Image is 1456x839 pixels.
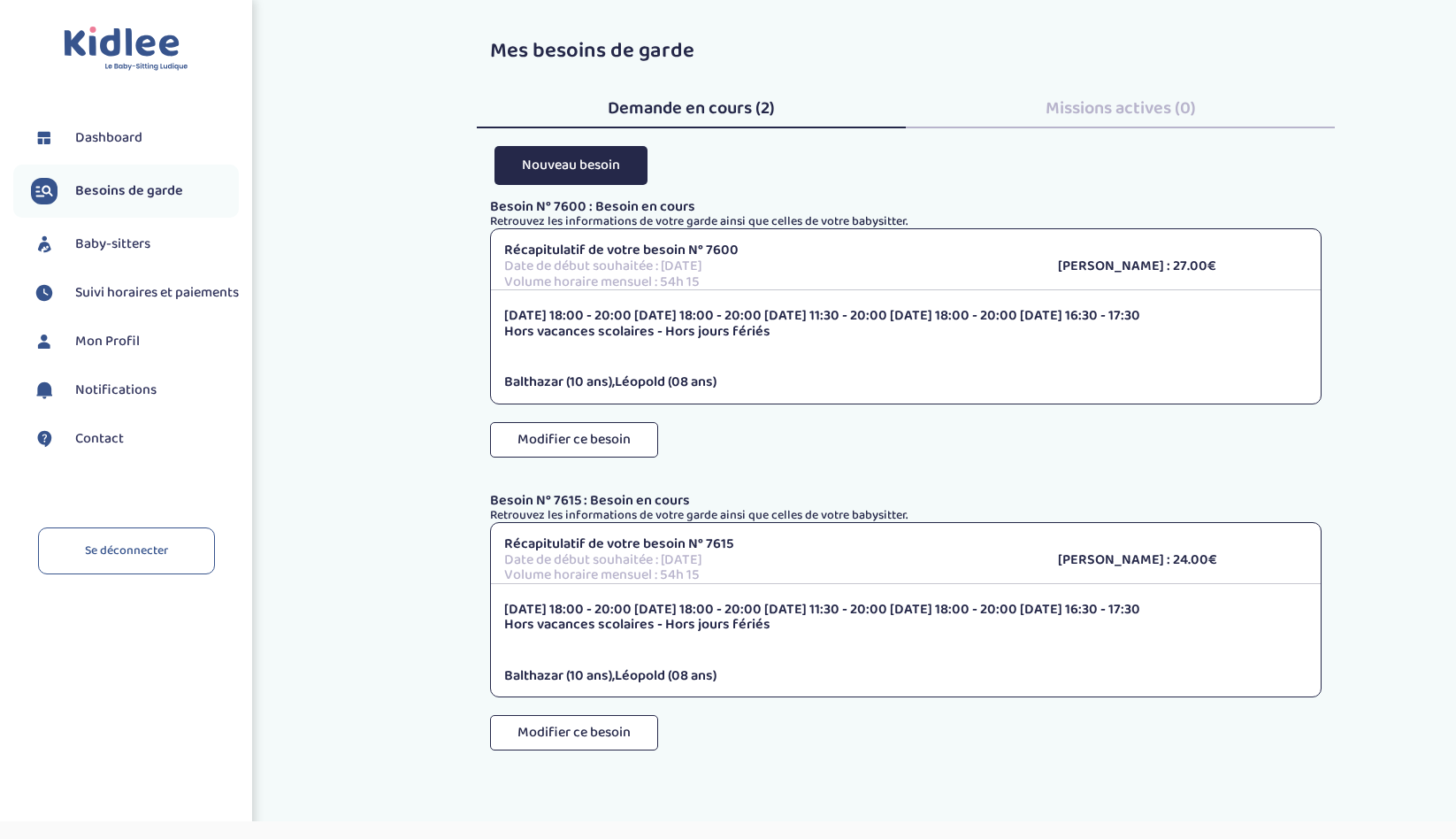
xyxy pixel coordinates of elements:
[31,328,57,355] img: profil.svg
[490,439,658,473] a: Modifier ce besoin
[504,374,1307,390] p: ,
[504,668,1307,684] p: ,
[31,280,239,306] a: Suivi horaires et paiements
[1058,552,1308,568] p: [PERSON_NAME] : 24.00€
[75,127,142,149] span: Dashboard
[504,258,1031,274] p: Date de début souhaitée : [DATE]
[1046,94,1196,122] span: Missions actives (0)
[75,428,124,450] span: Contact
[490,493,1322,509] p: Besoin N° 7615 : Besoin en cours
[75,380,157,401] span: Notifications
[504,324,1307,340] p: Hors vacances scolaires - Hors jours fériés
[75,282,239,304] span: Suivi horaires et paiements
[490,733,658,767] a: Modifier ce besoin
[504,536,1031,552] p: Récapitulatif de votre besoin N° 7615
[494,146,648,184] button: Nouveau besoin
[608,94,775,122] span: Demande en cours (2)
[31,125,239,151] a: Dashboard
[490,509,1322,522] p: Retrouvez les informations de votre garde ainsi que celles de votre babysitter.
[31,125,57,151] img: dashboard.svg
[75,234,150,255] span: Baby-sitters
[31,178,239,204] a: Besoins de garde
[31,280,57,306] img: suivihoraire.svg
[504,308,1307,324] p: [DATE] 18:00 - 20:00 [DATE] 18:00 - 20:00 [DATE] 11:30 - 20:00 [DATE] 18:00 - 20:00 [DATE] 16:30 ...
[504,567,1031,583] p: Volume horaire mensuel : 54h 15
[504,665,612,687] span: Balthazar (10 ans)
[490,34,694,68] span: Mes besoins de garde
[31,231,57,258] img: babysitters.svg
[1058,258,1308,274] p: [PERSON_NAME] : 27.00€
[64,27,188,72] img: logo.svg
[504,602,1307,618] p: [DATE] 18:00 - 20:00 [DATE] 18:00 - 20:00 [DATE] 11:30 - 20:00 [DATE] 18:00 - 20:00 [DATE] 16:30 ...
[31,231,239,258] a: Baby-sitters
[490,215,1322,228] p: Retrouvez les informations de votre garde ainsi que celles de votre babysitter.
[615,371,717,393] span: Léopold (08 ans)
[31,426,57,452] img: contact.svg
[490,715,658,750] button: Modifier ce besoin
[75,181,183,202] span: Besoins de garde
[490,199,1322,215] p: Besoin N° 7600 : Besoin en cours
[504,274,1031,290] p: Volume horaire mensuel : 54h 15
[31,377,57,404] img: notification.svg
[38,527,215,574] a: Se déconnecter
[504,617,1307,633] p: Hors vacances scolaires - Hors jours fériés
[31,328,239,355] a: Mon Profil
[75,331,140,352] span: Mon Profil
[31,377,239,404] a: Notifications
[31,178,57,204] img: besoin.svg
[504,371,612,393] span: Balthazar (10 ans)
[615,665,717,687] span: Léopold (08 ans)
[504,242,1031,258] p: Récapitulatif de votre besoin N° 7600
[490,422,658,458] button: Modifier ce besoin
[504,552,1031,568] p: Date de début souhaitée : [DATE]
[31,426,239,452] a: Contact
